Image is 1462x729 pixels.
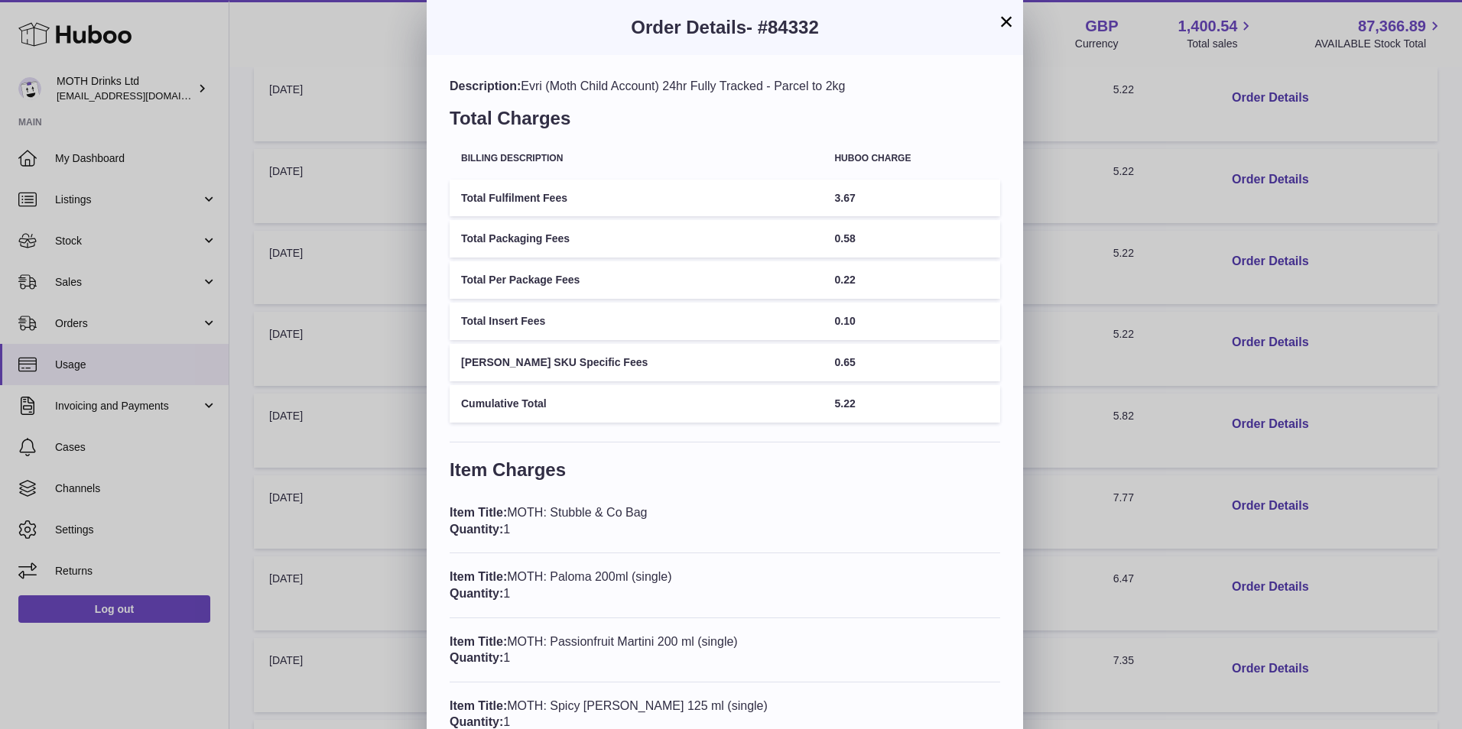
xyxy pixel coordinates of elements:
h3: Item Charges [450,458,1000,490]
span: Item Title: [450,635,507,648]
div: MOTH: Passionfruit Martini 200 ml (single) 1 [450,633,1000,666]
span: 0.58 [834,232,855,245]
span: Quantity: [450,523,503,536]
td: Cumulative Total [450,385,823,423]
span: 5.22 [834,397,855,410]
span: Item Title: [450,699,507,712]
h3: Order Details [450,15,1000,40]
span: 3.67 [834,192,855,204]
h3: Total Charges [450,106,1000,138]
td: Total Fulfilment Fees [450,180,823,217]
td: Total Per Package Fees [450,261,823,299]
span: 0.22 [834,274,855,286]
th: Huboo charge [823,142,1000,175]
span: Item Title: [450,570,507,583]
div: MOTH: Paloma 200ml (single) 1 [450,569,1000,601]
td: [PERSON_NAME] SKU Specific Fees [450,344,823,381]
span: Quantity: [450,651,503,664]
span: Item Title: [450,506,507,519]
button: × [997,12,1015,31]
span: Quantity: [450,587,503,600]
span: - #84332 [746,17,819,37]
div: MOTH: Stubble & Co Bag 1 [450,504,1000,537]
td: Total Packaging Fees [450,220,823,258]
span: Quantity: [450,715,503,728]
td: Total Insert Fees [450,303,823,340]
span: Description: [450,79,521,92]
span: 0.10 [834,315,855,327]
th: Billing Description [450,142,823,175]
div: Evri (Moth Child Account) 24hr Fully Tracked - Parcel to 2kg [450,78,1000,95]
span: 0.65 [834,356,855,368]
